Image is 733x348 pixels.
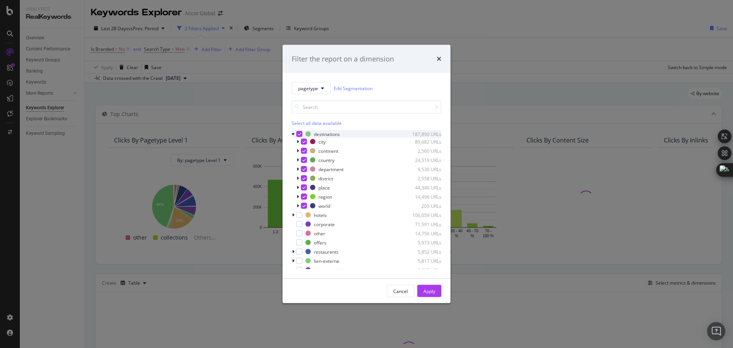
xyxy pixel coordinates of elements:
div: 205 URLs [404,202,441,209]
div: place [318,184,330,191]
div: 9,530 URLs [404,166,441,172]
div: other [314,230,325,236]
a: Edit Segmentation [334,84,373,92]
div: lien-externe [314,257,339,264]
div: 71,591 URLs [404,221,441,227]
div: 187,890 URLs [404,131,441,137]
div: restaurants [314,248,339,255]
div: Apply [423,288,435,294]
div: region [318,193,332,200]
button: Apply [417,285,441,297]
div: 5,973 URLs [404,239,441,246]
div: 14,756 URLs [404,230,441,236]
div: Filter the report on a dimension [292,54,394,64]
div: hotels [314,212,327,218]
div: times [437,54,441,64]
button: Cancel [387,285,414,297]
div: 44,340 URLs [404,184,441,191]
div: continent [318,147,338,154]
div: offers [314,239,326,246]
div: Open Intercom Messenger [707,322,725,340]
div: modal [283,45,450,303]
div: 2,560 URLs [404,147,441,154]
input: Search [292,100,441,114]
div: district [318,175,333,181]
div: 24,519 URLs [404,157,441,163]
div: department [318,166,344,172]
div: 2,558 URLs [404,175,441,181]
span: pagetype [298,85,318,91]
div: corporate [314,221,335,227]
div: world [318,202,330,209]
div: 5,852 URLs [404,248,441,255]
div: city [318,138,326,145]
div: 106,059 URLs [404,212,441,218]
button: pagetype [292,82,331,94]
div: Cancel [393,288,408,294]
div: events-activities [314,267,348,273]
div: Select all data available [292,120,441,126]
div: 3,205 URLs [404,267,441,273]
div: 14,496 URLs [404,193,441,200]
div: 5,817 URLs [404,257,441,264]
div: 89,682 URLs [404,138,441,145]
div: country [318,157,334,163]
div: destinations [314,131,340,137]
